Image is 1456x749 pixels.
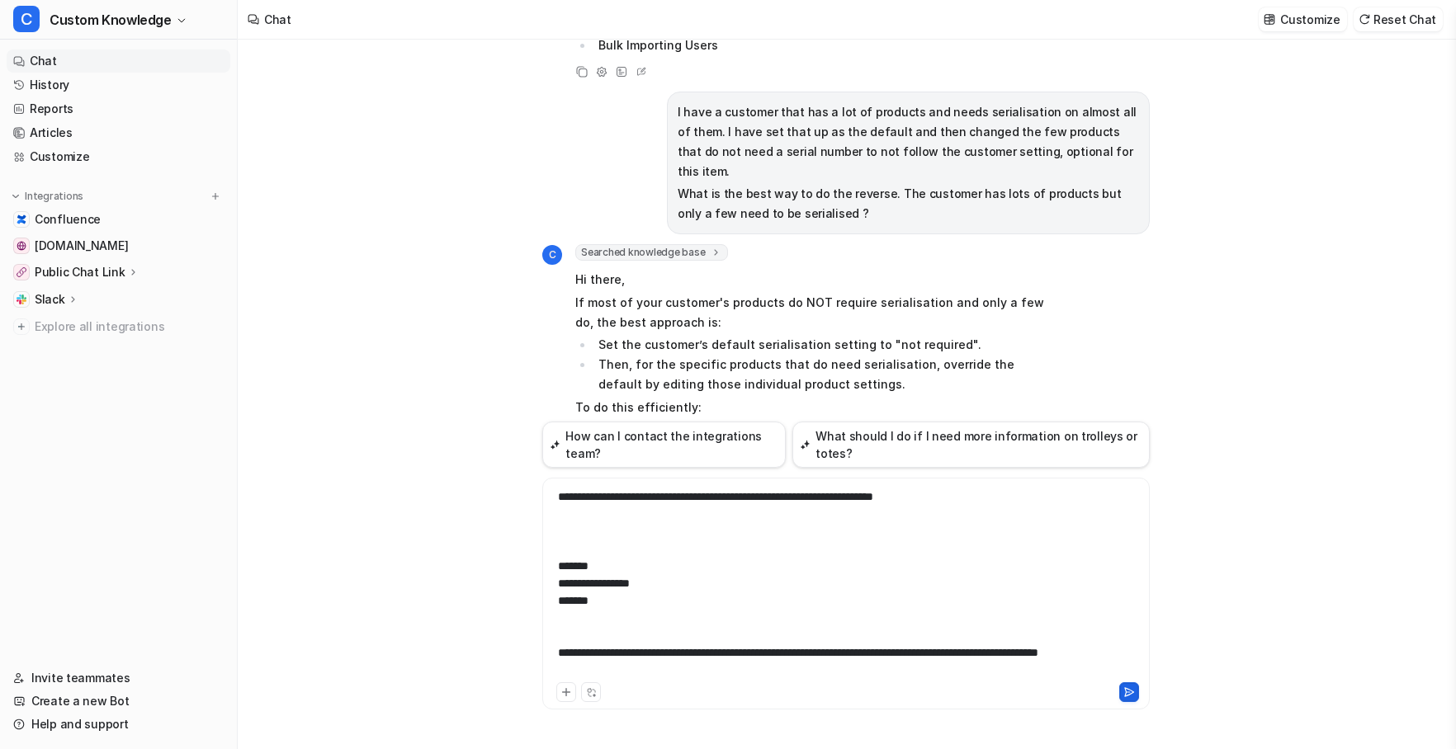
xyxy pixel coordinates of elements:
[25,190,83,203] p: Integrations
[1280,11,1340,28] p: Customize
[13,318,30,335] img: explore all integrations
[50,8,172,31] span: Custom Knowledge
[593,35,1058,55] li: Bulk Importing Users
[575,270,1058,290] p: Hi there,
[7,97,230,120] a: Reports
[210,191,221,202] img: menu_add.svg
[593,420,1058,440] li: Set the default serialisation at the customer level.
[575,293,1058,332] p: If most of your customer's products do NOT require serialisation and only a few do, the best appr...
[7,145,230,168] a: Customize
[542,422,786,468] button: How can I contact the integrations team?
[10,191,21,202] img: expand menu
[575,398,1058,417] p: To do this efficiently:
[17,241,26,251] img: help.cartoncloud.com
[35,238,128,254] span: [DOMAIN_NAME]
[1354,7,1443,31] button: Reset Chat
[35,264,125,280] p: Public Chat Link
[792,422,1150,468] button: What should I do if I need more information on trolleys or totes?
[7,49,230,73] a: Chat
[7,315,230,338] a: Explore all integrations
[1259,7,1346,31] button: Customize
[35,211,101,228] span: Confluence
[7,690,230,713] a: Create a new Bot
[35,291,65,308] p: Slack
[17,214,26,224] img: Confluence
[7,667,230,690] a: Invite teammates
[593,335,1058,355] li: Set the customer’s default serialisation setting to "not required".
[7,208,230,231] a: ConfluenceConfluence
[17,294,26,304] img: Slack
[7,188,88,205] button: Integrations
[575,244,728,261] span: Searched knowledge base
[1359,13,1370,26] img: reset
[542,245,562,265] span: C
[7,713,230,736] a: Help and support
[678,184,1139,224] p: What is the best way to do the reverse. The customer has lots of products but only a few need to ...
[264,11,291,28] div: Chat
[17,267,26,277] img: Public Chat Link
[13,6,40,32] span: C
[7,73,230,97] a: History
[678,102,1139,181] p: I have a customer that has a lot of products and needs serialisation on almost all of them. I hav...
[35,313,224,340] span: Explore all integrations
[1264,13,1275,26] img: customize
[7,121,230,144] a: Articles
[7,234,230,257] a: help.cartoncloud.com[DOMAIN_NAME]
[593,355,1058,394] li: Then, for the specific products that do need serialisation, override the default by editing those...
